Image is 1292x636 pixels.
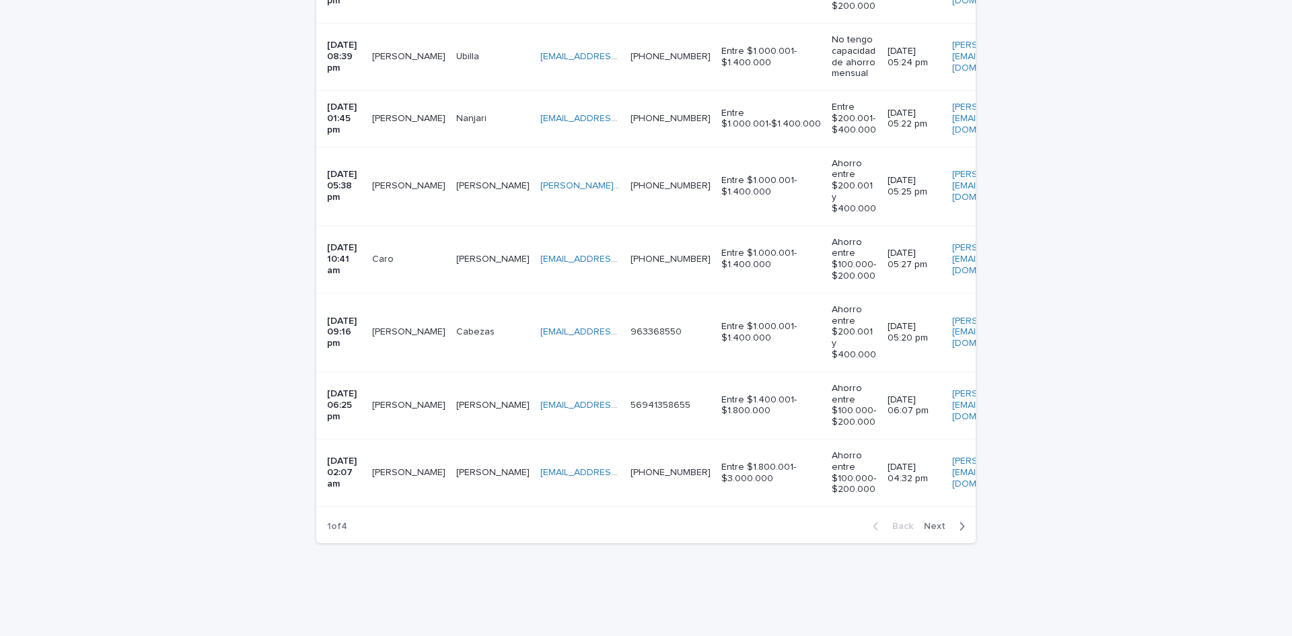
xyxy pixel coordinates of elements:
button: Next [919,520,976,532]
p: [DATE] 09:16 pm [327,316,361,349]
a: 56941358655 [631,400,690,410]
a: [PHONE_NUMBER] [631,181,711,190]
a: [EMAIL_ADDRESS][DOMAIN_NAME] [540,327,692,337]
p: Ubilla [456,48,482,63]
a: 963368550 [631,327,682,337]
p: [DATE] 02:07 am [327,456,361,489]
p: Entre $1.000.001-$1.400.000 [721,108,821,131]
p: 1 of 4 [316,510,358,543]
p: [PERSON_NAME] [372,178,448,192]
p: No tengo capacidad de ahorro mensual [832,34,876,79]
p: [PERSON_NAME] [372,397,448,411]
p: [DATE] 05:22 pm [888,108,941,131]
p: Ahorro entre $100.000- $200.000 [832,237,876,282]
p: [DATE] 05:27 pm [888,248,941,271]
p: Cabezas [456,324,497,338]
p: [DATE] 01:45 pm [327,102,361,135]
p: Ahorro entre $100.000- $200.000 [832,383,876,428]
a: [EMAIL_ADDRESS][DOMAIN_NAME] [540,468,692,477]
a: [PERSON_NAME][EMAIL_ADDRESS][DOMAIN_NAME] [952,388,1032,422]
p: [PERSON_NAME] [456,464,532,479]
a: [EMAIL_ADDRESS][DOMAIN_NAME] [540,114,692,123]
p: [DATE] 06:07 pm [888,394,941,417]
p: [PERSON_NAME] [372,110,448,125]
a: [PHONE_NUMBER] [631,468,711,477]
p: Entre $1.000.001- $1.400.000 [721,321,821,344]
p: Vega Figueroa [456,397,532,411]
p: [PERSON_NAME] [456,178,532,192]
p: [DATE] 04:32 pm [888,462,941,485]
p: Caro [372,251,396,265]
p: Ahorro entre $200.001 y $400.000 [832,158,876,215]
a: [PERSON_NAME][EMAIL_ADDRESS][DOMAIN_NAME] [952,456,1032,489]
p: [DATE] 05:38 pm [327,169,361,203]
a: [PERSON_NAME][EMAIL_ADDRESS][DOMAIN_NAME] [540,181,766,190]
p: Carolina Sepulveda [372,48,448,63]
a: [EMAIL_ADDRESS][DOMAIN_NAME] [540,52,692,61]
p: [PERSON_NAME] [456,251,532,265]
p: Entre $1.000.001- $1.400.000 [721,248,821,271]
a: [PERSON_NAME][EMAIL_ADDRESS][DOMAIN_NAME] [952,40,1032,73]
a: [EMAIL_ADDRESS][DOMAIN_NAME] [540,254,692,264]
button: Back [862,520,919,532]
a: [PERSON_NAME][EMAIL_ADDRESS][DOMAIN_NAME] [952,316,1032,349]
p: [DATE] 05:20 pm [888,321,941,344]
a: [PERSON_NAME][EMAIL_ADDRESS][DOMAIN_NAME] [952,102,1032,135]
a: [PHONE_NUMBER] [631,114,711,123]
a: [EMAIL_ADDRESS][DOMAIN_NAME] [540,400,692,410]
p: Ahorro entre $200.001 y $400.000 [832,304,876,361]
p: Nanjari [456,110,489,125]
p: [DATE] 10:41 am [327,242,361,276]
p: Entre $1.000.001- $1.400.000 [721,46,821,69]
p: Entre $200.001- $400.000 [832,102,876,135]
span: Back [884,522,913,531]
p: [DATE] 08:39 pm [327,40,361,73]
a: [PHONE_NUMBER] [631,254,711,264]
p: Alejandra Figueroa [372,464,448,479]
p: [DATE] 05:25 pm [888,175,941,198]
span: Next [924,522,954,531]
p: [PERSON_NAME] [372,324,448,338]
a: [PERSON_NAME][EMAIL_ADDRESS][DOMAIN_NAME] [952,169,1032,203]
p: [DATE] 05:24 pm [888,46,941,69]
a: [PHONE_NUMBER] [631,52,711,61]
p: Ahorro entre $100.000- $200.000 [832,450,876,495]
p: Entre $1.400.001- $1.800.000 [721,394,821,417]
p: Entre $1.800.001- $3.000.000 [721,462,821,485]
a: [PERSON_NAME][EMAIL_ADDRESS][DOMAIN_NAME] [952,242,1032,276]
p: Entre $1.000.001- $1.400.000 [721,175,821,198]
p: [DATE] 06:25 pm [327,388,361,422]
